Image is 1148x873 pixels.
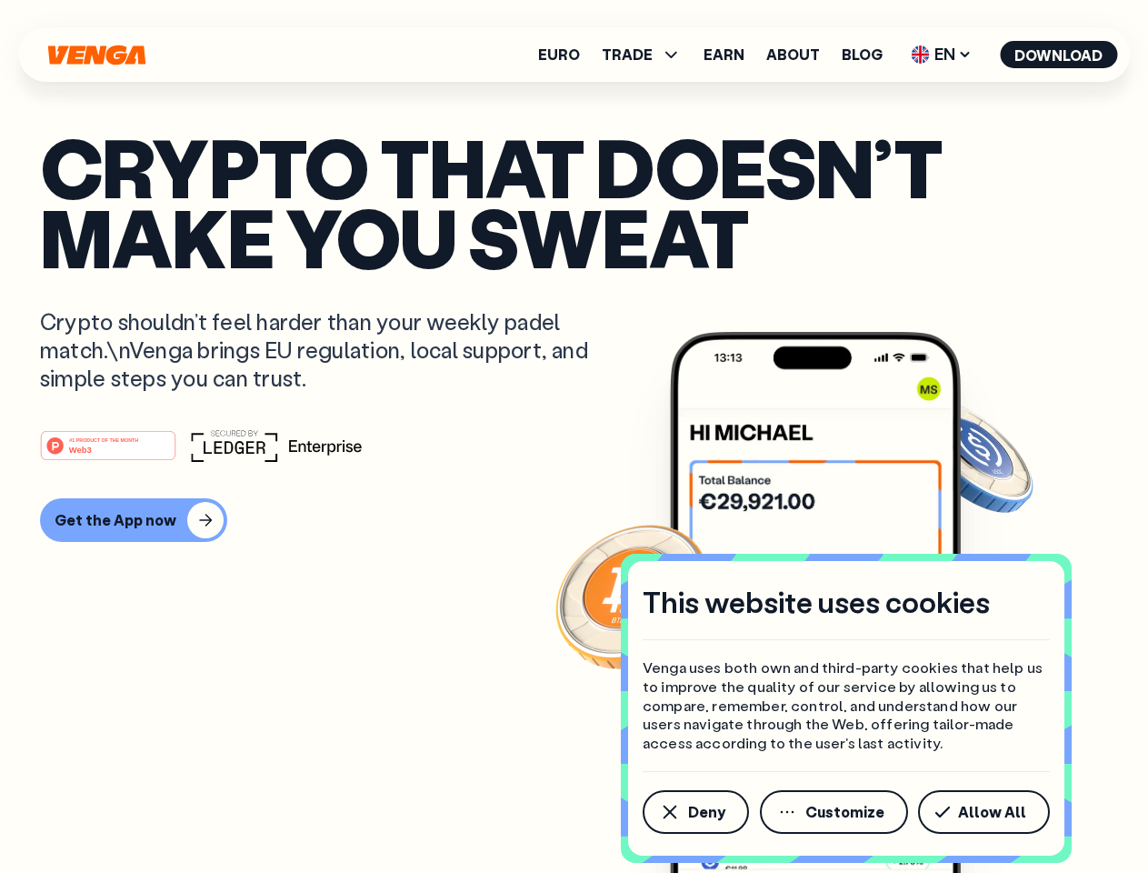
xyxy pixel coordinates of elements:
button: Allow All [918,790,1050,834]
button: Get the App now [40,498,227,542]
button: Customize [760,790,908,834]
tspan: #1 PRODUCT OF THE MONTH [69,436,138,442]
span: Customize [805,805,884,819]
p: Crypto shouldn’t feel harder than your weekly padel match.\nVenga brings EU regulation, local sup... [40,307,614,393]
tspan: Web3 [69,444,92,454]
p: Venga uses both own and third-party cookies that help us to improve the quality of our service by... [643,658,1050,753]
p: Crypto that doesn’t make you sweat [40,132,1108,271]
button: Deny [643,790,749,834]
h4: This website uses cookies [643,583,990,621]
a: Earn [704,47,744,62]
button: Download [1000,41,1117,68]
img: USDC coin [906,391,1037,522]
a: About [766,47,820,62]
a: #1 PRODUCT OF THE MONTHWeb3 [40,441,176,465]
a: Get the App now [40,498,1108,542]
a: Euro [538,47,580,62]
a: Blog [842,47,883,62]
img: Bitcoin [552,514,715,677]
span: TRADE [602,44,682,65]
img: flag-uk [911,45,929,64]
span: Deny [688,805,725,819]
span: TRADE [602,47,653,62]
div: Get the App now [55,511,176,529]
svg: Home [45,45,147,65]
span: Allow All [958,805,1026,819]
span: EN [904,40,978,69]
